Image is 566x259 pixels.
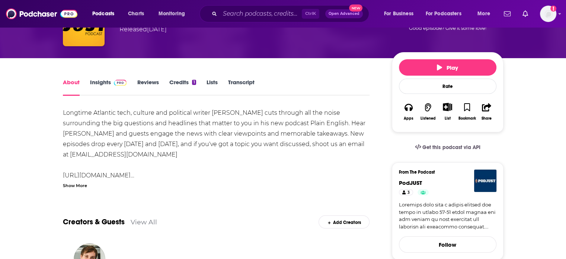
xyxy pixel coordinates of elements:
button: open menu [379,8,423,20]
button: Apps [399,98,418,125]
div: Share [482,116,492,121]
a: Loremips dolo sita c adipis elitsed doe tempo in utlabo 57-51 etdol magnaa eni adm veniam qu nost... [399,201,496,230]
span: Ctrl K [302,9,319,19]
span: Logged in as MackenzieCollier [540,6,556,22]
span: More [477,9,490,19]
span: New [349,4,362,12]
div: Show More ButtonList [438,98,457,125]
a: Reviews [137,79,159,96]
button: Follow [399,236,496,253]
div: Search podcasts, credits, & more... [207,5,376,22]
span: Play [437,64,458,71]
button: Show profile menu [540,6,556,22]
div: Released [DATE] [119,25,167,34]
a: PodJUST [399,179,422,186]
button: Show More Button [440,103,455,111]
div: Apps [404,116,413,121]
a: 3 [399,189,413,195]
a: Creators & Guests [63,217,125,227]
button: open menu [472,8,499,20]
a: Transcript [228,79,255,96]
span: Charts [128,9,144,19]
a: Show notifications dropdown [501,7,514,20]
a: [URL][DOMAIN_NAME]… [63,172,134,179]
span: For Business [384,9,413,19]
a: InsightsPodchaser Pro [90,79,127,96]
span: Good episode? Give it some love! [409,25,486,31]
button: Play [399,59,496,76]
div: Rate [399,79,496,94]
img: PodJUST [474,170,496,192]
button: open menu [421,8,472,20]
img: User Profile [540,6,556,22]
button: open menu [87,8,124,20]
span: 3 [407,189,410,196]
svg: Add a profile image [550,6,556,12]
div: 1 [192,80,196,85]
button: Bookmark [457,98,477,125]
div: Bookmark [458,116,476,121]
div: List [445,116,451,121]
h3: From The Podcast [399,170,490,175]
span: Podcasts [92,9,114,19]
div: Add Creators [319,215,370,228]
span: Get this podcast via API [422,144,480,151]
a: Credits1 [169,79,196,96]
button: Open AdvancedNew [325,9,363,18]
a: View All [131,218,157,226]
a: Show notifications dropdown [519,7,531,20]
img: Podchaser Pro [114,80,127,86]
span: Monitoring [159,9,185,19]
button: open menu [153,8,195,20]
a: About [63,79,80,96]
div: Longtime Atlantic tech, culture and political writer [PERSON_NAME] cuts through all the noise sur... [63,108,370,202]
a: Lists [207,79,218,96]
div: Listened [420,116,436,121]
button: Listened [418,98,438,125]
img: Podchaser - Follow, Share and Rate Podcasts [6,7,77,21]
input: Search podcasts, credits, & more... [220,8,302,20]
span: Open Advanced [329,12,359,16]
span: For Podcasters [426,9,461,19]
a: Get this podcast via API [409,138,486,157]
a: Charts [123,8,148,20]
button: Share [477,98,496,125]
